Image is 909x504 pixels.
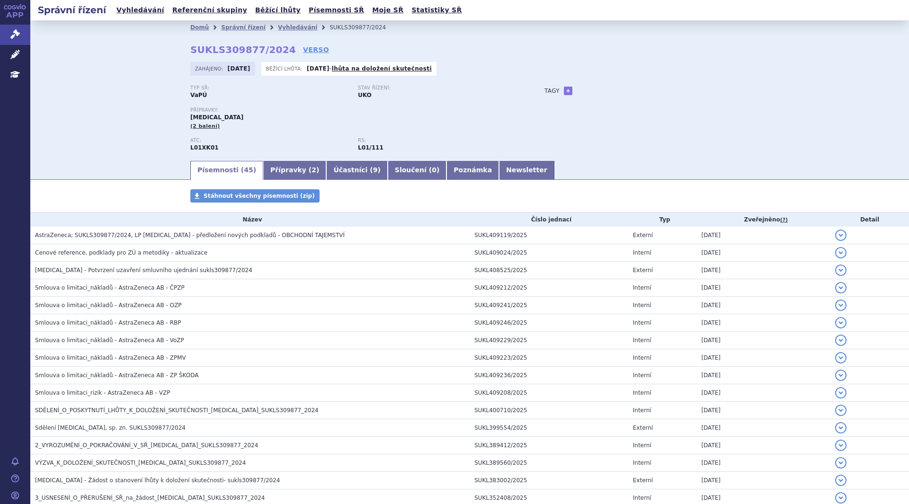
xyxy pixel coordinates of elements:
[633,284,651,291] span: Interní
[835,370,847,381] button: detail
[780,217,788,223] abbr: (?)
[499,161,554,180] a: Newsletter
[35,372,198,379] span: Smlouva o limitaci_nákladů - AstraZeneca AB - ZP ŠKODA
[696,279,830,297] td: [DATE]
[696,402,830,419] td: [DATE]
[35,249,207,256] span: Cenové reference, podklady pro ZÚ a metodiky - aktualizace
[190,85,348,91] p: Typ SŘ:
[358,138,516,143] p: RS:
[633,249,651,256] span: Interní
[278,24,317,31] a: Vyhledávání
[633,372,651,379] span: Interní
[432,166,437,174] span: 0
[696,332,830,349] td: [DATE]
[633,495,651,501] span: Interní
[221,24,266,31] a: Správní řízení
[470,349,628,367] td: SUKL409223/2025
[633,354,651,361] span: Interní
[35,477,280,484] span: LYNPARZA - Žádost o stanovení lhůty k doložení skutečnosti- sukls309877/2024
[252,4,303,17] a: Běžící lhůty
[446,161,499,180] a: Poznámka
[835,405,847,416] button: detail
[35,319,181,326] span: Smlouva o limitaci_nákladů - AstraZeneca AB - RBP
[628,212,697,227] th: Typ
[835,230,847,241] button: detail
[190,144,219,151] strong: OLAPARIB
[696,384,830,402] td: [DATE]
[564,87,572,95] a: +
[835,282,847,293] button: detail
[835,335,847,346] button: detail
[696,419,830,437] td: [DATE]
[544,85,560,97] h3: Tagy
[35,442,258,449] span: 2_VYROZUMĚNÍ_O_POKRAČOVÁNÍ_V_SŘ_LYNPARZA_SUKLS309877_2024
[633,424,653,431] span: Externí
[633,319,651,326] span: Interní
[696,437,830,454] td: [DATE]
[696,472,830,489] td: [DATE]
[830,212,909,227] th: Detail
[373,166,378,174] span: 9
[388,161,446,180] a: Sloučení (0)
[30,3,114,17] h2: Správní řízení
[35,424,186,431] span: Sdělení LYNPARZA, sp. zn. SUKLS309877/2024
[35,354,186,361] span: Smlouva o limitaci_nákladů - AstraZeneca AB - ZPMV
[633,460,651,466] span: Interní
[266,65,304,72] span: Běžící lhůta:
[835,265,847,276] button: detail
[263,161,326,180] a: Přípravky (2)
[190,161,263,180] a: Písemnosti (45)
[358,144,383,151] strong: olaparib tbl.
[633,442,651,449] span: Interní
[30,212,470,227] th: Název
[190,189,320,203] a: Stáhnout všechny písemnosti (zip)
[195,65,225,72] span: Zahájeno:
[835,475,847,486] button: detail
[35,495,265,501] span: 3_USNESENÍ_O_PŘERUŠENÍ_SŘ_na_žádost_LYNPARZA_SUKLS309877_2024
[204,193,315,199] span: Stáhnout všechny písemnosti (zip)
[358,92,372,98] strong: UKO
[369,4,406,17] a: Moje SŘ
[470,279,628,297] td: SUKL409212/2025
[470,454,628,472] td: SUKL389560/2025
[307,65,330,72] strong: [DATE]
[330,20,398,35] li: SUKLS309877/2024
[35,337,184,344] span: Smlouva o limitaci_nákladů - AstraZeneca AB - VoZP
[35,302,182,309] span: Smlouva o limitaci_nákladů - AstraZeneca AB - OZP
[835,352,847,363] button: detail
[835,440,847,451] button: detail
[358,85,516,91] p: Stav řízení:
[114,4,167,17] a: Vyhledávání
[835,492,847,504] button: detail
[835,387,847,398] button: detail
[470,367,628,384] td: SUKL409236/2025
[470,332,628,349] td: SUKL409229/2025
[409,4,464,17] a: Statistiky SŘ
[696,297,830,314] td: [DATE]
[190,24,209,31] a: Domů
[306,4,367,17] a: Písemnosti SŘ
[633,407,651,414] span: Interní
[633,477,653,484] span: Externí
[470,262,628,279] td: SUKL408525/2025
[303,45,329,54] a: VERSO
[696,367,830,384] td: [DATE]
[696,262,830,279] td: [DATE]
[696,212,830,227] th: Zveřejněno
[696,227,830,244] td: [DATE]
[470,227,628,244] td: SUKL409119/2025
[35,460,246,466] span: VÝZVA_K_DOLOŽENÍ_SKUTEČNOSTI_LYNPARZA_SUKLS309877_2024
[169,4,250,17] a: Referenční skupiny
[470,437,628,454] td: SUKL389412/2025
[190,44,296,55] strong: SUKLS309877/2024
[35,232,345,239] span: AstraZeneca; SUKLS309877/2024, LP LYNPARZA - předložení nových podkladů - OBCHODNÍ TAJEMSTVÍ
[326,161,387,180] a: Účastníci (9)
[835,317,847,328] button: detail
[35,267,252,274] span: LYNPARZA - Potvrzení uzavření smluvního ujednání sukls309877/2024
[35,284,185,291] span: Smlouva o limitaci_nákladů - AstraZeneca AB - ČPZP
[470,297,628,314] td: SUKL409241/2025
[470,384,628,402] td: SUKL409208/2025
[312,166,316,174] span: 2
[190,107,526,113] p: Přípravky:
[633,389,651,396] span: Interní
